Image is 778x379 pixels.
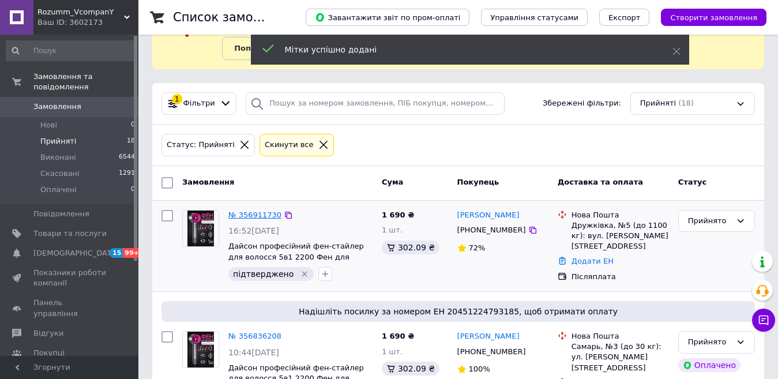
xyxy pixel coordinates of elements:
[315,12,460,22] span: Завантажити звіт по пром-оплаті
[172,94,182,104] div: 1
[640,98,676,109] span: Прийняті
[455,344,528,359] div: [PHONE_NUMBER]
[678,99,694,107] span: (18)
[572,342,669,373] div: Самарь, №3 (до 30 кг): ул. [PERSON_NAME][STREET_ADDRESS]
[187,332,213,367] img: Фото товару
[228,226,279,235] span: 16:52[DATE]
[33,268,107,288] span: Показники роботи компанії
[127,136,135,147] span: 18
[182,210,219,247] a: Фото товару
[678,358,741,372] div: Оплачено
[131,185,135,195] span: 0
[33,328,63,339] span: Відгуки
[40,168,80,179] span: Скасовані
[33,228,107,239] span: Товари та послуги
[33,72,138,92] span: Замовлення та повідомлення
[33,248,119,258] span: [DEMOGRAPHIC_DATA]
[33,209,89,219] span: Повідомлення
[33,348,65,358] span: Покупці
[457,331,520,342] a: [PERSON_NAME]
[490,13,578,22] span: Управління статусами
[183,98,215,109] span: Фільтри
[37,7,124,17] span: Rozumm_VcompanY
[382,241,439,254] div: 302.09 ₴
[382,211,414,219] span: 1 690 ₴
[300,269,309,279] svg: Видалити мітку
[233,269,294,279] span: підтверджено
[182,178,234,186] span: Замовлення
[572,257,614,265] a: Додати ЕН
[649,13,766,21] a: Створити замовлення
[481,9,588,26] button: Управління статусами
[688,215,731,227] div: Прийнято
[228,332,281,340] a: № 356836208
[182,331,219,368] a: Фото товару
[131,120,135,130] span: 0
[234,44,314,52] b: Поповнити баланс
[110,248,123,258] span: 15
[382,226,403,234] span: 1 шт.
[382,362,439,376] div: 302.09 ₴
[572,220,669,252] div: Дружківка, №5 (до 1100 кг): вул. [PERSON_NAME][STREET_ADDRESS]
[608,13,641,22] span: Експорт
[228,211,281,219] a: № 356911730
[119,152,135,163] span: 6544
[382,178,403,186] span: Cума
[457,178,499,186] span: Покупець
[173,10,290,24] h1: Список замовлень
[123,248,142,258] span: 99+
[40,120,57,130] span: Нові
[688,336,731,348] div: Прийнято
[469,243,486,252] span: 72%
[457,210,520,221] a: [PERSON_NAME]
[37,17,138,28] div: Ваш ID: 3602173
[33,298,107,318] span: Панель управління
[670,13,757,22] span: Створити замовлення
[543,98,621,109] span: Збережені фільтри:
[222,37,326,60] a: Поповнити баланс
[164,139,237,151] div: Статус: Прийняті
[752,309,775,332] button: Чат з покупцем
[382,347,403,356] span: 1 шт.
[40,136,76,147] span: Прийняті
[246,92,504,115] input: Пошук за номером замовлення, ПІБ покупця, номером телефону, Email, номером накладної
[572,210,669,220] div: Нова Пошта
[455,223,528,238] div: [PHONE_NUMBER]
[166,306,750,317] span: Надішліть посилку за номером ЕН 20451224793185, щоб отримати оплату
[262,139,316,151] div: Cкинути все
[285,44,644,55] div: Мітки успішно додані
[40,185,77,195] span: Оплачені
[40,152,76,163] span: Виконані
[572,331,669,342] div: Нова Пошта
[469,365,490,373] span: 100%
[661,9,766,26] button: Створити замовлення
[382,332,414,340] span: 1 690 ₴
[6,40,136,61] input: Пошук
[599,9,650,26] button: Експорт
[187,211,213,246] img: Фото товару
[558,178,643,186] span: Доставка та оплата
[228,348,279,357] span: 10:44[DATE]
[572,272,669,282] div: Післяплата
[33,102,81,112] span: Замовлення
[119,168,135,179] span: 1291
[228,242,364,293] a: Дайсон професійний фен-стайлер для волосся 5в1 2200 Фен для волосся з насадками dyson фен браш з ...
[306,9,469,26] button: Завантажити звіт по пром-оплаті
[678,178,707,186] span: Статус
